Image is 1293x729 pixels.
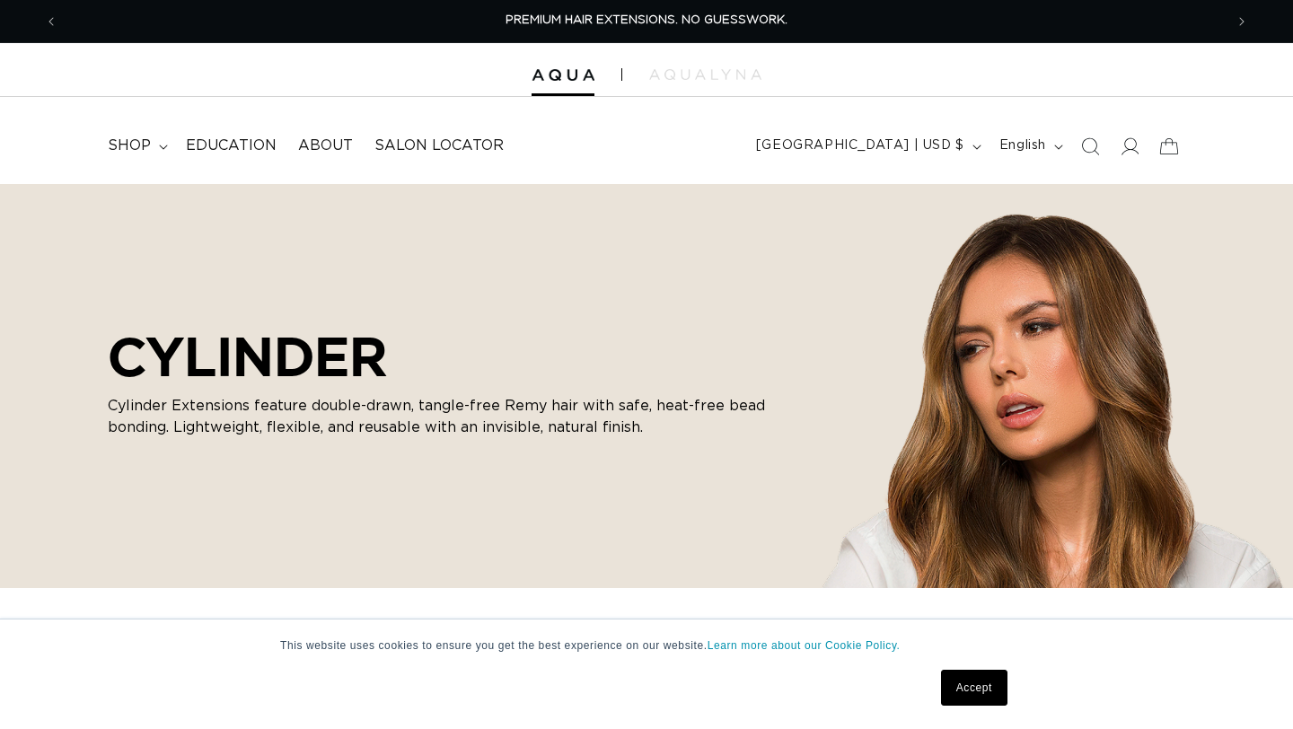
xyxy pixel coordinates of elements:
summary: shop [97,126,175,166]
span: shop [108,136,151,155]
span: About [298,136,353,155]
summary: Search [1070,127,1110,166]
span: English [999,136,1046,155]
span: [GEOGRAPHIC_DATA] | USD $ [756,136,964,155]
button: Next announcement [1222,4,1262,39]
span: PREMIUM HAIR EXTENSIONS. NO GUESSWORK. [506,14,787,26]
a: Education [175,126,287,166]
h2: CYLINDER [108,325,790,388]
span: Education [186,136,277,155]
a: About [287,126,364,166]
button: English [989,129,1070,163]
p: This website uses cookies to ensure you get the best experience on our website. [280,637,1013,654]
p: Cylinder Extensions feature double-drawn, tangle-free Remy hair with safe, heat-free bead bonding... [108,395,790,438]
button: [GEOGRAPHIC_DATA] | USD $ [745,129,989,163]
button: Previous announcement [31,4,71,39]
span: Salon Locator [374,136,504,155]
a: Learn more about our Cookie Policy. [708,639,901,652]
img: Aqua Hair Extensions [532,69,594,82]
img: aqualyna.com [649,69,761,80]
a: Salon Locator [364,126,515,166]
a: Accept [941,670,1007,706]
